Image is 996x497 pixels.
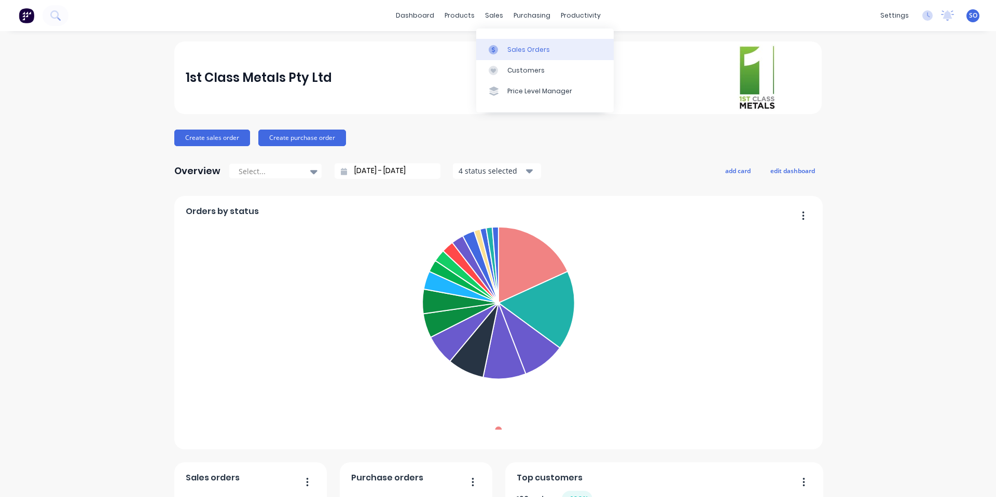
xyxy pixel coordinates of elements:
[19,8,34,23] img: Factory
[480,8,508,23] div: sales
[453,163,541,179] button: 4 status selected
[507,87,572,96] div: Price Level Manager
[507,66,545,75] div: Customers
[476,39,614,60] a: Sales Orders
[258,130,346,146] button: Create purchase order
[556,8,606,23] div: productivity
[969,11,977,20] span: SO
[351,472,423,484] span: Purchase orders
[459,165,524,176] div: 4 status selected
[476,60,614,81] a: Customers
[875,8,914,23] div: settings
[186,472,240,484] span: Sales orders
[507,45,550,54] div: Sales Orders
[764,164,822,177] button: edit dashboard
[738,45,776,111] img: 1st Class Metals Pty Ltd
[186,67,332,88] div: 1st Class Metals Pty Ltd
[508,8,556,23] div: purchasing
[186,205,259,218] span: Orders by status
[439,8,480,23] div: products
[391,8,439,23] a: dashboard
[517,472,583,484] span: Top customers
[718,164,757,177] button: add card
[476,81,614,102] a: Price Level Manager
[174,130,250,146] button: Create sales order
[174,161,220,181] div: Overview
